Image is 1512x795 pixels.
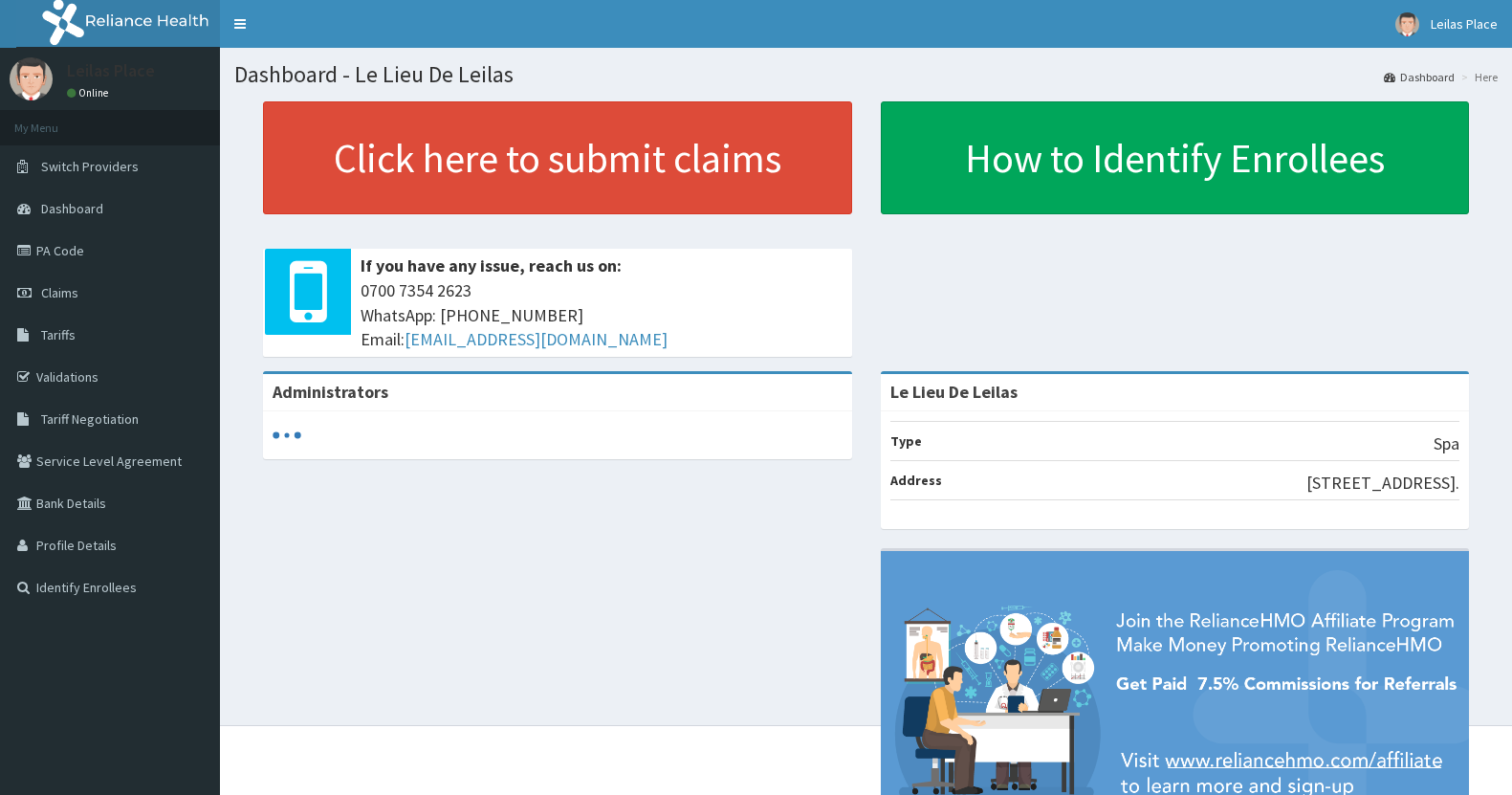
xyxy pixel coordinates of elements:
[881,101,1470,214] a: How to Identify Enrollees
[890,432,922,450] b: Type
[67,62,155,79] p: Leilas Place
[1457,69,1498,85] li: Here
[361,278,843,352] span: 0700 7354 2623 WhatsApp: [PHONE_NUMBER] Email:
[1431,15,1498,33] span: Leilas Place
[1434,431,1459,456] p: Spa
[41,410,139,428] span: Tariff Negotiation
[1384,69,1455,85] a: Dashboard
[10,57,53,100] img: User Image
[361,254,622,276] b: If you have any issue, reach us on:
[1395,12,1419,36] img: User Image
[263,101,852,214] a: Click here to submit claims
[890,381,1018,403] strong: Le Lieu De Leilas
[1306,471,1459,496] p: [STREET_ADDRESS].
[405,328,668,350] a: [EMAIL_ADDRESS][DOMAIN_NAME]
[273,381,388,403] b: Administrators
[41,284,78,301] span: Claims
[234,62,1498,87] h1: Dashboard - Le Lieu De Leilas
[41,200,103,217] span: Dashboard
[41,158,139,175] span: Switch Providers
[67,86,113,99] a: Online
[890,472,942,489] b: Address
[273,421,301,450] svg: audio-loading
[41,326,76,343] span: Tariffs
